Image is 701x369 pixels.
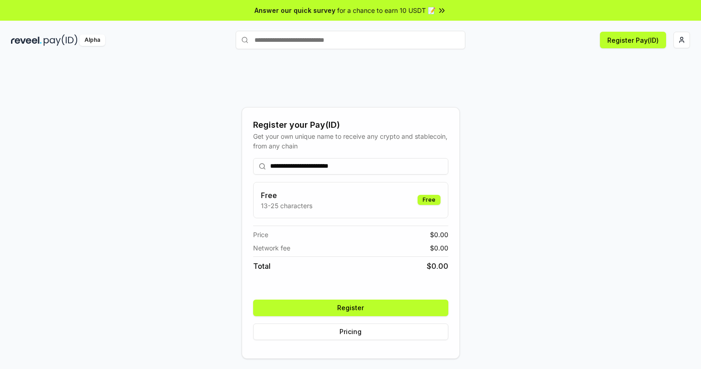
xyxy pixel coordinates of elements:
[430,230,448,239] span: $ 0.00
[253,324,448,340] button: Pricing
[600,32,666,48] button: Register Pay(ID)
[261,201,312,210] p: 13-25 characters
[79,34,105,46] div: Alpha
[261,190,312,201] h3: Free
[11,34,42,46] img: reveel_dark
[253,300,448,316] button: Register
[253,243,290,253] span: Network fee
[337,6,435,15] span: for a chance to earn 10 USDT 📝
[427,261,448,272] span: $ 0.00
[44,34,78,46] img: pay_id
[253,131,448,151] div: Get your own unique name to receive any crypto and stablecoin, from any chain
[418,195,441,205] div: Free
[253,230,268,239] span: Price
[253,261,271,272] span: Total
[254,6,335,15] span: Answer our quick survey
[253,119,448,131] div: Register your Pay(ID)
[430,243,448,253] span: $ 0.00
